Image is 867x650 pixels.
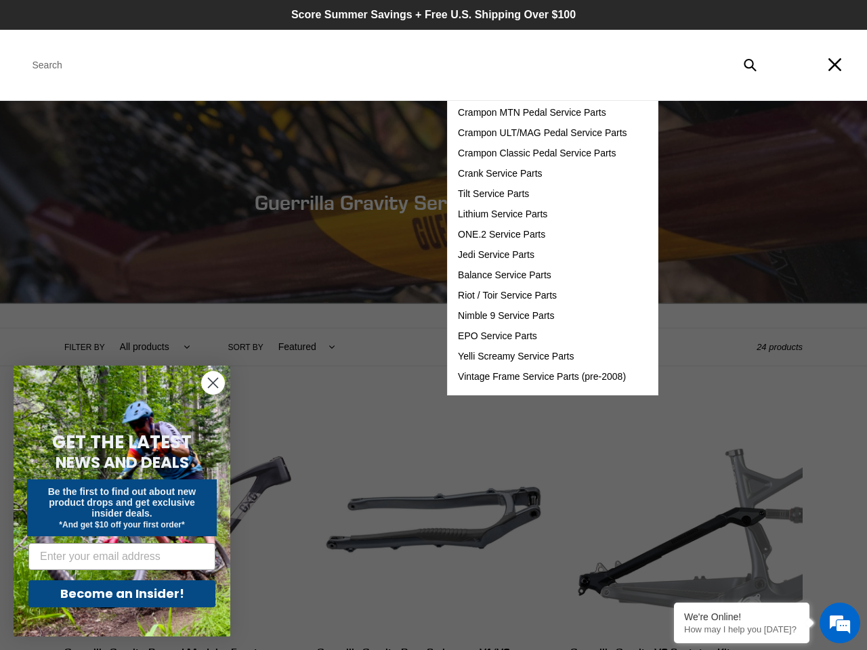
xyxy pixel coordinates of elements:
[458,269,551,281] span: Balance Service Parts
[448,204,637,225] a: Lithium Service Parts
[458,371,626,383] span: Vintage Frame Service Parts (pre-2008)
[448,103,637,123] a: Crampon MTN Pedal Service Parts
[448,286,637,306] a: Riot / Toir Service Parts
[458,107,606,118] span: Crampon MTN Pedal Service Parts
[448,245,637,265] a: Jedi Service Parts
[448,265,637,286] a: Balance Service Parts
[458,310,554,322] span: Nimble 9 Service Parts
[28,580,215,607] button: Become an Insider!
[684,611,799,622] div: We're Online!
[201,371,225,395] button: Close dialog
[48,486,196,519] span: Be the first to find out about new product drops and get exclusive insider deals.
[448,326,637,347] a: EPO Service Parts
[28,543,215,570] input: Enter your email address
[448,144,637,164] a: Crampon Classic Pedal Service Parts
[448,347,637,367] a: Yelli Screamy Service Parts
[448,225,637,245] a: ONE.2 Service Parts
[458,209,547,220] span: Lithium Service Parts
[448,123,637,144] a: Crampon ULT/MAG Pedal Service Parts
[59,520,184,529] span: *And get $10 off your first order*
[684,624,799,634] p: How may I help you today?
[458,290,557,301] span: Riot / Toir Service Parts
[52,430,192,454] span: GET THE LATEST
[448,306,637,326] a: Nimble 9 Service Parts
[20,50,765,80] input: Search
[458,127,627,139] span: Crampon ULT/MAG Pedal Service Parts
[448,184,637,204] a: Tilt Service Parts
[458,330,537,342] span: EPO Service Parts
[458,249,534,261] span: Jedi Service Parts
[458,188,529,200] span: Tilt Service Parts
[448,164,637,184] a: Crank Service Parts
[448,367,637,387] a: Vintage Frame Service Parts (pre-2008)
[458,351,574,362] span: Yelli Screamy Service Parts
[458,168,542,179] span: Crank Service Parts
[458,229,545,240] span: ONE.2 Service Parts
[56,452,189,473] span: NEWS AND DEALS
[458,148,616,159] span: Crampon Classic Pedal Service Parts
